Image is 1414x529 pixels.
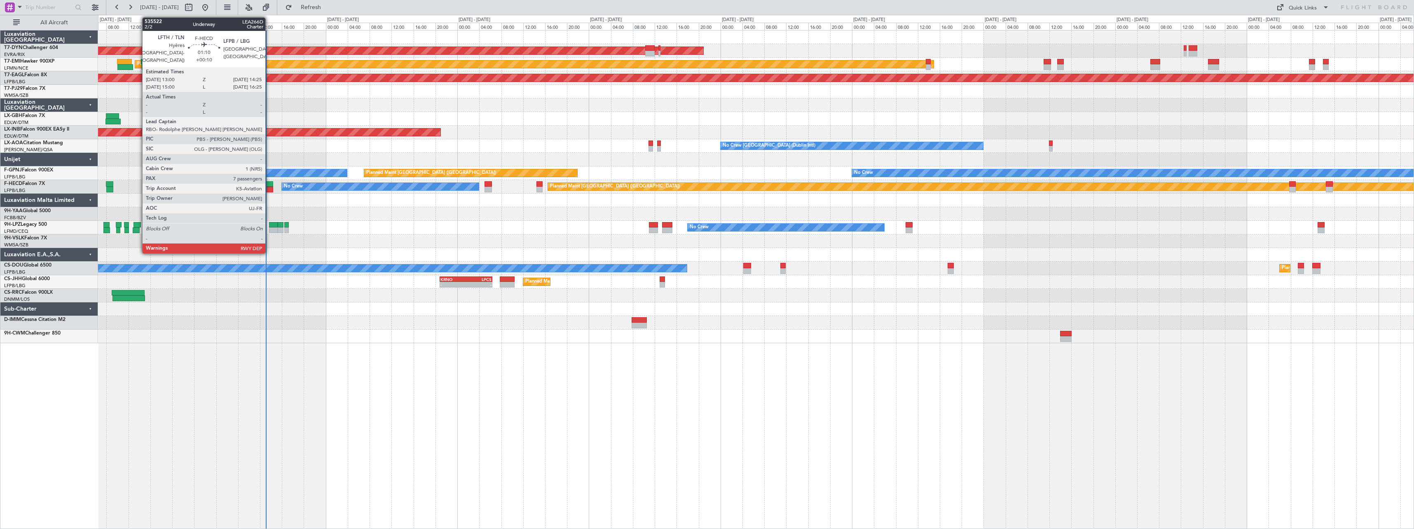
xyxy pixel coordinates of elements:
[4,263,52,268] a: CS-DOUGlobal 6500
[4,92,28,98] a: WMSA/SZB
[1248,16,1280,23] div: [DATE] - [DATE]
[1117,16,1148,23] div: [DATE] - [DATE]
[1159,23,1181,30] div: 08:00
[896,23,918,30] div: 08:00
[282,23,304,30] div: 16:00
[195,16,227,23] div: [DATE] - [DATE]
[722,16,754,23] div: [DATE] - [DATE]
[4,187,26,194] a: LFPB/LBG
[4,290,53,295] a: CS-RRCFalcon 900LX
[140,4,179,11] span: [DATE] - [DATE]
[742,23,764,30] div: 04:00
[150,23,172,30] div: 16:00
[4,174,26,180] a: LFPB/LBG
[4,269,26,275] a: LFPB/LBG
[4,276,22,281] span: CS-JHH
[808,23,830,30] div: 16:00
[100,16,131,23] div: [DATE] - [DATE]
[327,16,359,23] div: [DATE] - [DATE]
[4,222,47,227] a: 9H-LPZLegacy 500
[655,23,677,30] div: 12:00
[1181,23,1203,30] div: 12:00
[414,23,435,30] div: 16:00
[4,168,53,173] a: F-GPNJFalcon 900EX
[106,23,128,30] div: 08:00
[4,236,24,241] span: 9H-VSLK
[4,331,61,336] a: 9H-CWMChallenger 850
[589,23,611,30] div: 00:00
[983,23,1005,30] div: 00:00
[4,208,23,213] span: 9H-YAA
[281,1,331,14] button: Refresh
[260,23,282,30] div: 12:00
[677,23,698,30] div: 16:00
[4,181,22,186] span: F-HECD
[4,73,24,77] span: T7-EAGL
[501,23,523,30] div: 08:00
[786,23,808,30] div: 12:00
[4,86,23,91] span: T7-PJ29
[4,86,45,91] a: T7-PJ29Falcon 7X
[1291,23,1313,30] div: 08:00
[4,331,25,336] span: 9H-CWM
[1071,23,1093,30] div: 16:00
[852,23,874,30] div: 00:00
[4,317,21,322] span: D-IMIM
[4,113,45,118] a: LX-GBHFalcon 7X
[25,1,73,14] input: Trip Number
[940,23,962,30] div: 16:00
[1049,23,1071,30] div: 12:00
[1006,23,1028,30] div: 04:00
[611,23,633,30] div: 04:00
[1282,262,1412,274] div: Planned Maint [GEOGRAPHIC_DATA] ([GEOGRAPHIC_DATA])
[4,242,28,248] a: WMSA/SZB
[366,167,496,179] div: Planned Maint [GEOGRAPHIC_DATA] ([GEOGRAPHIC_DATA])
[1269,23,1290,30] div: 04:00
[4,283,26,289] a: LFPB/LBG
[4,73,47,77] a: T7-EAGLFalcon 8X
[525,276,655,288] div: Planned Maint [GEOGRAPHIC_DATA] ([GEOGRAPHIC_DATA])
[4,51,25,58] a: EVRA/RIX
[1379,23,1400,30] div: 00:00
[137,58,216,70] div: Planned Maint [GEOGRAPHIC_DATA]
[690,221,709,234] div: No Crew
[1225,23,1247,30] div: 20:00
[567,23,589,30] div: 20:00
[4,236,47,241] a: 9H-VSLKFalcon 7X
[216,23,238,30] div: 04:00
[1247,23,1269,30] div: 00:00
[1334,23,1356,30] div: 16:00
[459,16,490,23] div: [DATE] - [DATE]
[4,45,58,50] a: T7-DYNChallenger 604
[284,180,303,193] div: No Crew
[4,317,66,322] a: D-IMIMCessna Citation M2
[853,16,885,23] div: [DATE] - [DATE]
[1093,23,1115,30] div: 20:00
[172,23,194,30] div: 20:00
[962,23,983,30] div: 20:00
[194,23,216,30] div: 00:00
[4,168,22,173] span: F-GPNJ
[918,23,940,30] div: 12:00
[1289,4,1317,12] div: Quick Links
[4,276,50,281] a: CS-JHHGlobal 6000
[326,23,348,30] div: 00:00
[874,23,896,30] div: 04:00
[545,23,567,30] div: 16:00
[4,215,26,221] a: FCBB/BZV
[1356,23,1378,30] div: 20:00
[348,23,370,30] div: 04:00
[4,133,28,139] a: EDLW/DTM
[1203,23,1225,30] div: 16:00
[21,20,87,26] span: All Aircraft
[4,208,51,213] a: 9H-YAAGlobal 5000
[4,113,22,118] span: LX-GBH
[9,16,89,29] button: All Aircraft
[4,119,28,126] a: EDLW/DTM
[435,23,457,30] div: 20:00
[523,23,545,30] div: 12:00
[391,23,413,30] div: 12:00
[4,45,23,50] span: T7-DYN
[4,147,53,153] a: [PERSON_NAME]/QSA
[4,181,45,186] a: F-HECDFalcon 7X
